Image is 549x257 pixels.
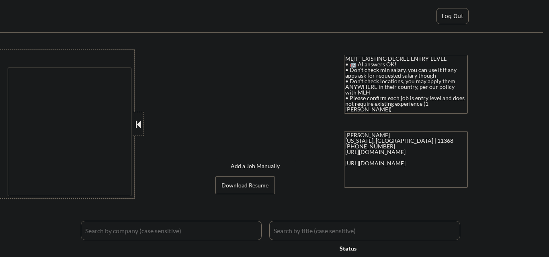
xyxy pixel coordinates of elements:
button: Download Resume [215,176,275,194]
div: Status [340,241,409,255]
button: Add a Job Manually [215,158,296,174]
button: Log Out [436,8,469,24]
input: Search by company (case sensitive) [81,221,262,240]
input: Search by title (case sensitive) [269,221,460,240]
